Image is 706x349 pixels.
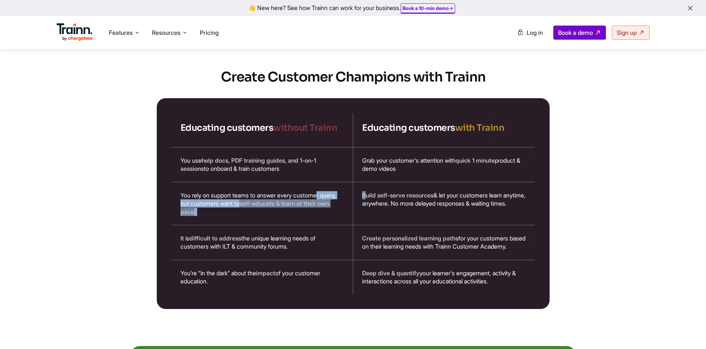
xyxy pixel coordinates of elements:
[617,29,637,36] span: Sign up
[353,225,535,260] div: for your customers based on their learning needs with Trainn Customer Academy.
[362,235,458,242] span: Create personalized learning paths
[362,122,526,134] h4: Educating customers
[402,5,453,11] a: Book a 10-min demo→
[612,26,650,40] a: Sign up
[273,122,337,133] span: without Trainn
[362,269,420,277] span: Deep dive & quantify
[4,4,702,11] div: 👋 New here? See how Trainn can work for your business.
[172,182,353,225] div: You rely on support teams to answer every customer query, but customers want to .
[57,23,93,41] img: Trainn Logo
[180,157,316,172] span: help docs, PDF training guides, and 1-on-1 sessions
[669,313,706,349] iframe: Chat Widget
[353,260,535,295] div: your learner's engagement, activity & interactions across all your educational activities.
[455,157,495,164] span: quick 1 minute
[109,29,133,37] span: Features
[669,313,706,349] div: Widget de chat
[362,192,434,199] span: Build self-serve resources
[172,260,353,295] div: You’re “in the dark” about the of your customer education.
[402,5,449,11] b: Book a 10-min demo
[180,122,344,134] h4: Educating customers
[256,269,275,277] span: impact
[558,29,593,36] span: Book a demo
[86,68,620,86] h2: Create Customer Champions with Trainn
[513,26,547,39] a: Log in
[353,182,535,225] div: & let your customers learn anytime, anywhere. No more delayed responses & waiting times.
[152,29,180,37] span: Resources
[527,29,543,36] span: Log in
[172,147,353,182] div: You use to onboard & train customers
[553,26,606,40] a: Book a demo
[189,235,241,242] span: difficult to address
[200,29,219,36] a: Pricing
[455,122,505,133] span: with Trainn
[172,225,353,260] div: It is the unique learning needs of customers with ILT & community forums.
[353,147,535,182] div: Grab your customer's attention with product & demo videos
[180,200,329,215] span: self-educate & learn at their own pace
